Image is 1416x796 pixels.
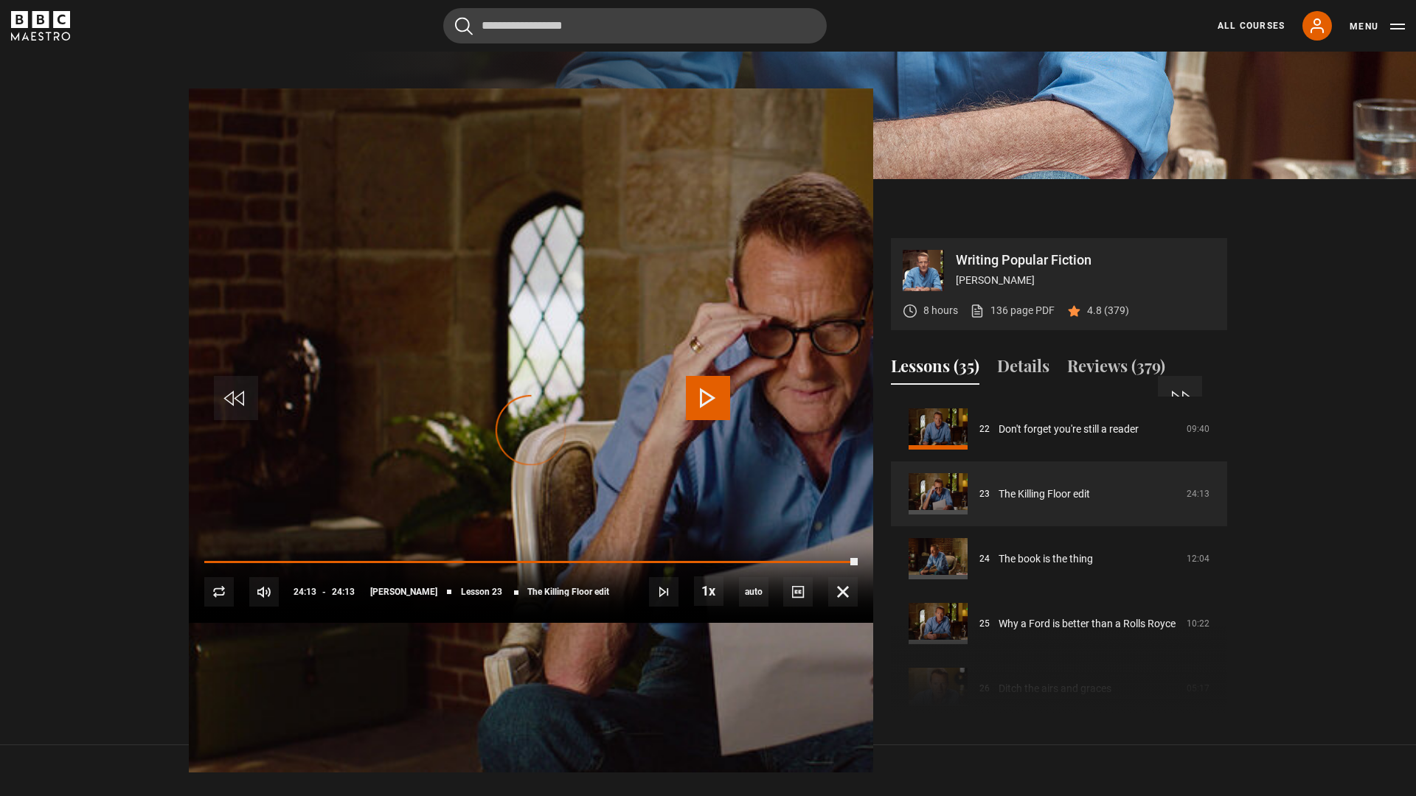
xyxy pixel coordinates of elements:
[204,561,858,564] div: Progress Bar
[1350,19,1405,34] button: Toggle navigation
[783,577,813,607] button: Captions
[204,577,234,607] button: Replay
[11,11,70,41] svg: BBC Maestro
[649,577,678,607] button: Next Lesson
[997,354,1049,385] button: Details
[999,616,1176,632] a: Why a Ford is better than a Rolls Royce
[828,577,858,607] button: Fullscreen
[970,303,1055,318] a: 136 page PDF
[956,273,1215,288] p: [PERSON_NAME]
[999,486,1090,502] a: The Killing Floor edit
[370,587,437,596] span: [PERSON_NAME]
[527,587,609,596] span: The Killing Floor edit
[455,17,473,35] button: Submit the search query
[322,587,326,597] span: -
[1067,354,1165,385] button: Reviews (379)
[332,579,355,605] span: 24:13
[923,303,958,318] p: 8 hours
[694,576,723,606] button: Playback Rate
[249,577,279,607] button: Mute
[1087,303,1129,318] p: 4.8 (379)
[999,422,1139,437] a: Don't forget you're still a reader
[999,551,1093,567] a: The book is the thing
[443,8,827,43] input: Search
[891,354,979,385] button: Lessons (35)
[739,577,768,607] span: auto
[956,254,1215,267] p: Writing Popular Fiction
[294,579,316,605] span: 24:13
[1218,19,1285,32] a: All Courses
[461,587,502,596] span: Lesson 23
[739,577,768,607] div: Current quality: 1080p
[189,238,873,623] video-js: Video Player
